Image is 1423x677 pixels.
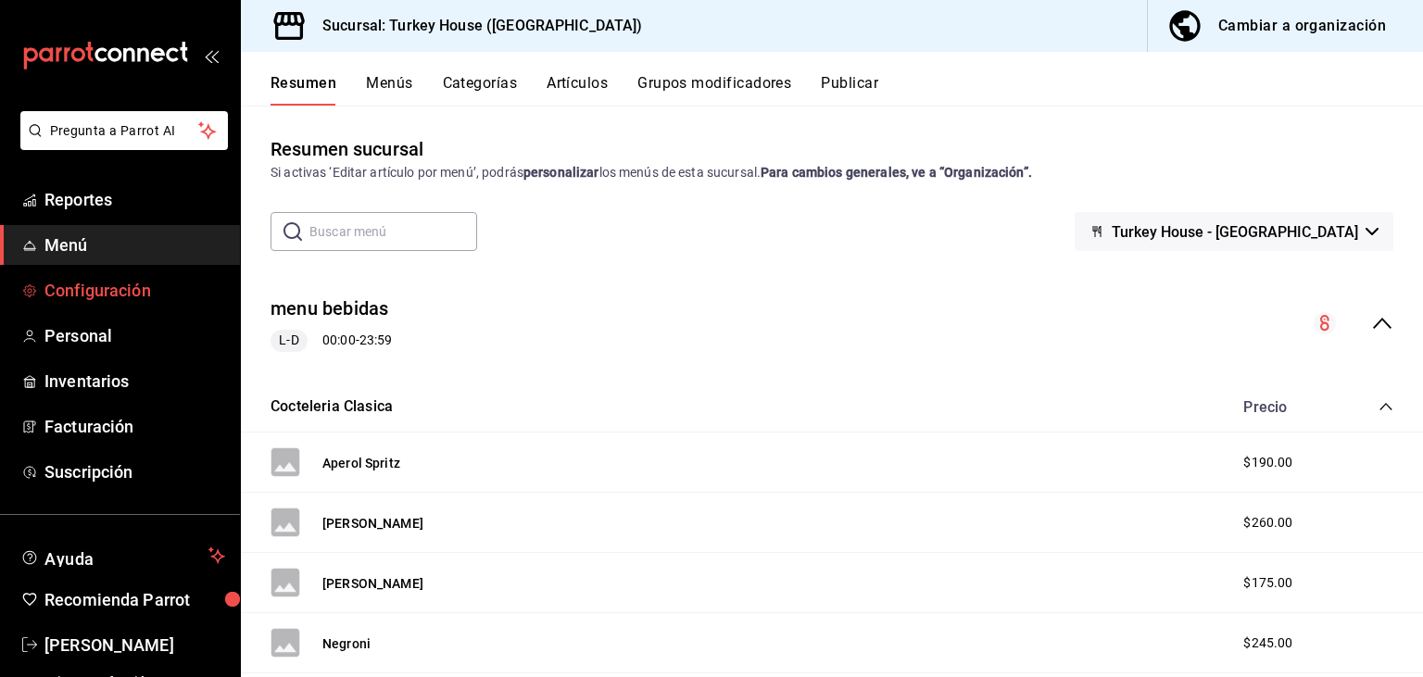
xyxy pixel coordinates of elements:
[44,232,225,257] span: Menú
[271,330,392,352] div: 00:00 - 23:59
[309,213,477,250] input: Buscar menú
[523,165,599,180] strong: personalizar
[44,633,225,658] span: [PERSON_NAME]
[1075,212,1393,251] button: Turkey House - [GEOGRAPHIC_DATA]
[1243,573,1292,593] span: $175.00
[44,187,225,212] span: Reportes
[1379,399,1393,414] button: collapse-category-row
[322,514,423,533] button: [PERSON_NAME]
[271,396,393,418] button: Cocteleria Clasica
[547,74,608,106] button: Artículos
[322,574,423,593] button: [PERSON_NAME]
[44,369,225,394] span: Inventarios
[44,278,225,303] span: Configuración
[44,587,225,612] span: Recomienda Parrot
[308,15,643,37] h3: Sucursal: Turkey House ([GEOGRAPHIC_DATA])
[1112,223,1358,241] span: Turkey House - [GEOGRAPHIC_DATA]
[322,634,371,653] button: Negroni
[821,74,878,106] button: Publicar
[1243,513,1292,533] span: $260.00
[366,74,412,106] button: Menús
[322,454,400,472] button: Aperol Spritz
[44,414,225,439] span: Facturación
[13,134,228,154] a: Pregunta a Parrot AI
[20,111,228,150] button: Pregunta a Parrot AI
[761,165,1032,180] strong: Para cambios generales, ve a “Organización”.
[1225,398,1343,416] div: Precio
[241,281,1423,367] div: collapse-menu-row
[1218,13,1386,39] div: Cambiar a organización
[271,331,306,350] span: L-D
[204,48,219,63] button: open_drawer_menu
[443,74,518,106] button: Categorías
[44,323,225,348] span: Personal
[1243,633,1292,653] span: $245.00
[271,163,1393,182] div: Si activas ‘Editar artículo por menú’, podrás los menús de esta sucursal.
[271,74,336,106] button: Resumen
[50,121,199,141] span: Pregunta a Parrot AI
[271,74,1423,106] div: navigation tabs
[1243,453,1292,472] span: $190.00
[271,135,423,163] div: Resumen sucursal
[44,545,201,567] span: Ayuda
[44,459,225,484] span: Suscripción
[637,74,791,106] button: Grupos modificadores
[271,295,389,322] button: menu bebidas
